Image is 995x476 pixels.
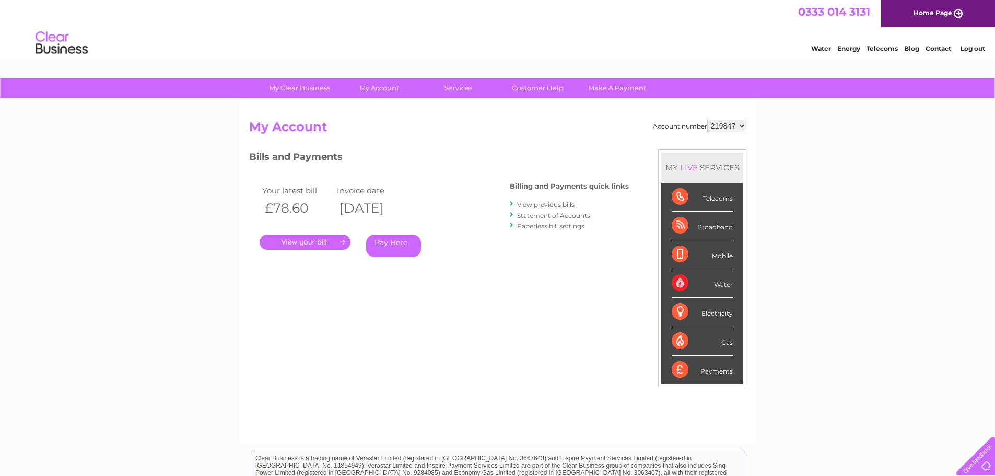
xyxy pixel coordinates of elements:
[672,212,733,240] div: Broadband
[495,78,581,98] a: Customer Help
[260,183,335,198] td: Your latest bill
[260,235,350,250] a: .
[249,120,746,140] h2: My Account
[672,269,733,298] div: Water
[811,44,831,52] a: Water
[653,120,746,132] div: Account number
[510,182,629,190] h4: Billing and Payments quick links
[517,201,575,208] a: View previous bills
[251,6,745,51] div: Clear Business is a trading name of Verastar Limited (registered in [GEOGRAPHIC_DATA] No. 3667643...
[366,235,421,257] a: Pay Here
[336,78,422,98] a: My Account
[661,153,743,182] div: MY SERVICES
[672,183,733,212] div: Telecoms
[867,44,898,52] a: Telecoms
[334,198,409,219] th: [DATE]
[798,5,870,18] a: 0333 014 3131
[517,222,584,230] a: Paperless bill settings
[256,78,343,98] a: My Clear Business
[517,212,590,219] a: Statement of Accounts
[249,149,629,168] h3: Bills and Payments
[574,78,660,98] a: Make A Payment
[35,27,88,59] img: logo.png
[904,44,919,52] a: Blog
[672,240,733,269] div: Mobile
[672,356,733,384] div: Payments
[672,298,733,327] div: Electricity
[837,44,860,52] a: Energy
[926,44,951,52] a: Contact
[672,327,733,356] div: Gas
[260,198,335,219] th: £78.60
[678,162,700,172] div: LIVE
[334,183,409,198] td: Invoice date
[961,44,985,52] a: Log out
[415,78,501,98] a: Services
